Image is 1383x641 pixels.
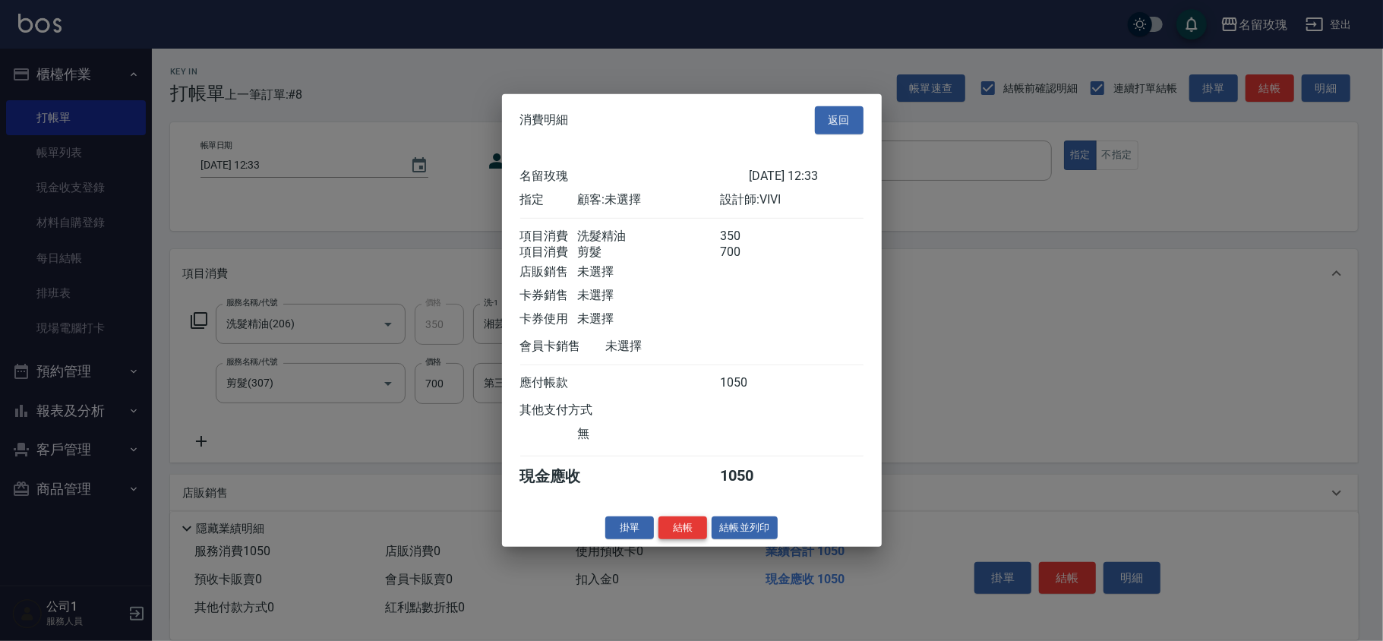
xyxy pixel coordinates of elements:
span: 消費明細 [520,112,569,128]
div: 顧客: 未選擇 [577,191,720,207]
div: 1050 [720,466,777,486]
div: 項目消費 [520,228,577,244]
div: 卡券使用 [520,311,577,327]
div: 未選擇 [577,264,720,279]
div: 其他支付方式 [520,402,635,418]
button: 結帳 [658,516,707,539]
div: 應付帳款 [520,374,577,390]
div: 洗髮精油 [577,228,720,244]
div: 指定 [520,191,577,207]
div: 現金應收 [520,466,606,486]
div: 無 [577,425,720,441]
div: 卡券銷售 [520,287,577,303]
div: 設計師: VIVI [720,191,863,207]
div: 店販銷售 [520,264,577,279]
button: 結帳並列印 [712,516,778,539]
div: 350 [720,228,777,244]
button: 掛單 [605,516,654,539]
div: 未選擇 [606,338,749,354]
div: 未選擇 [577,287,720,303]
div: 剪髮 [577,244,720,260]
div: 名留玫瑰 [520,168,749,184]
div: 會員卡銷售 [520,338,606,354]
div: [DATE] 12:33 [749,168,864,184]
div: 700 [720,244,777,260]
div: 未選擇 [577,311,720,327]
div: 1050 [720,374,777,390]
div: 項目消費 [520,244,577,260]
button: 返回 [815,106,864,134]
